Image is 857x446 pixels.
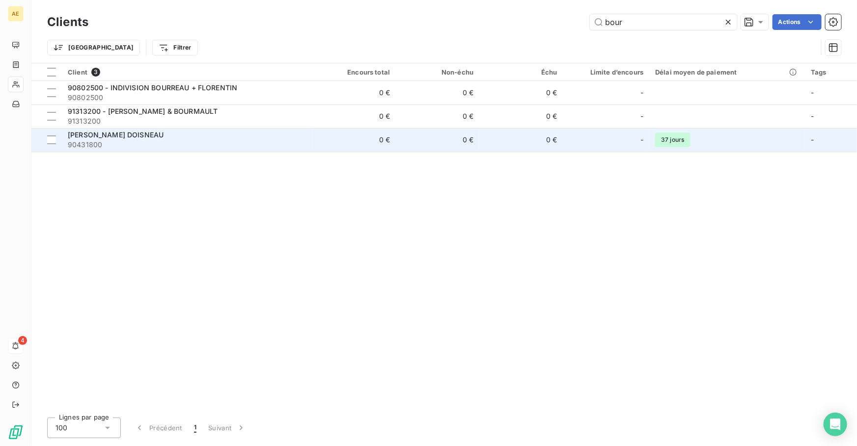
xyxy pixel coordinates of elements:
button: 1 [188,418,202,438]
td: 0 € [312,105,396,128]
span: - [640,111,643,121]
span: 1 [194,423,196,433]
span: Client [68,68,87,76]
button: Précédent [129,418,188,438]
img: Logo LeanPay [8,424,24,440]
span: - [811,135,814,144]
div: Échu [485,68,557,76]
span: 90802500 - INDIVISION BOURREAU + FLORENTIN [68,83,237,92]
span: 37 jours [655,132,690,147]
input: Rechercher [590,14,737,30]
td: 0 € [479,105,563,128]
div: Délai moyen de paiement [655,68,799,76]
span: - [640,135,643,145]
div: Limite d’encours [569,68,643,76]
td: 0 € [479,128,563,152]
h3: Clients [47,13,88,31]
button: Suivant [202,418,252,438]
td: 0 € [479,81,563,105]
div: Open Intercom Messenger [824,413,847,436]
div: Encours total [318,68,390,76]
span: 90431800 [68,140,306,150]
span: 4 [18,336,27,345]
span: 3 [91,68,100,77]
span: - [640,88,643,98]
span: - [811,88,814,97]
div: Tags [811,68,851,76]
div: AE [8,6,24,22]
td: 0 € [396,105,479,128]
span: 100 [55,423,67,433]
div: Non-échu [402,68,473,76]
button: Actions [773,14,822,30]
span: 91313200 - [PERSON_NAME] & BOURMAULT [68,107,218,115]
td: 0 € [396,81,479,105]
span: - [811,112,814,120]
button: Filtrer [152,40,197,55]
span: 90802500 [68,93,306,103]
span: [PERSON_NAME] DOISNEAU [68,131,164,139]
td: 0 € [396,128,479,152]
span: 91313200 [68,116,306,126]
button: [GEOGRAPHIC_DATA] [47,40,140,55]
td: 0 € [312,81,396,105]
td: 0 € [312,128,396,152]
